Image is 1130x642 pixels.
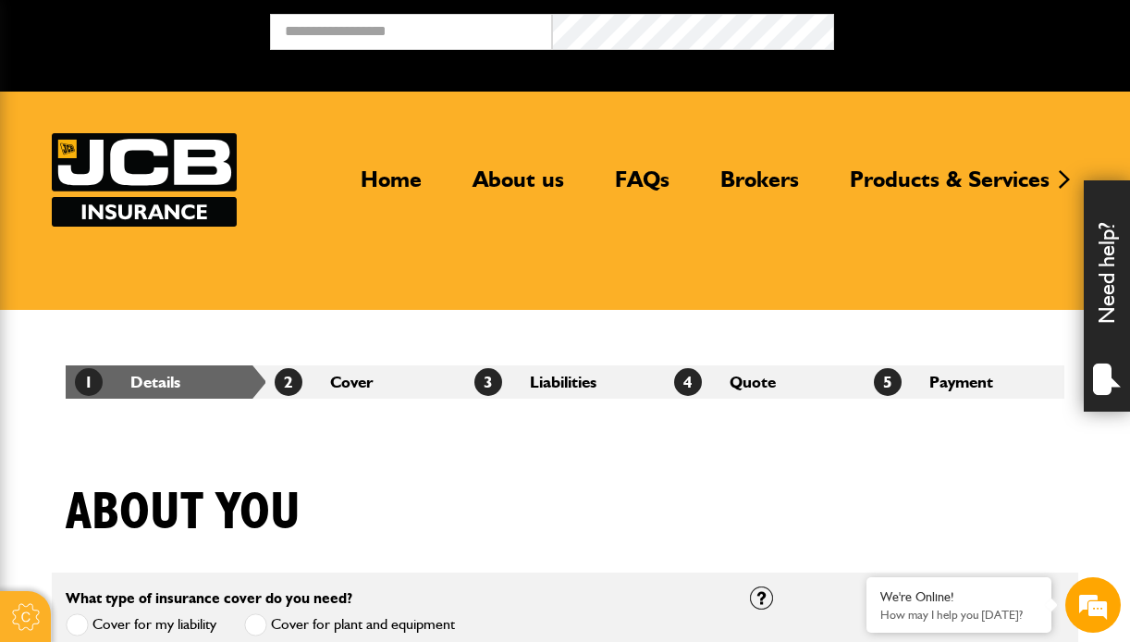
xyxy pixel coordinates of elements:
label: Cover for my liability [66,613,216,636]
li: Liabilities [465,365,665,399]
span: 2 [275,368,302,396]
li: Quote [665,365,865,399]
span: 1 [75,368,103,396]
a: FAQs [601,166,683,208]
li: Cover [265,365,465,399]
p: How may I help you today? [880,608,1038,622]
span: 4 [674,368,702,396]
div: We're Online! [880,589,1038,605]
li: Payment [865,365,1064,399]
a: JCB Insurance Services [52,133,237,227]
a: About us [459,166,578,208]
img: JCB Insurance Services logo [52,133,237,227]
span: 5 [874,368,902,396]
label: What type of insurance cover do you need? [66,591,352,606]
button: Broker Login [834,14,1116,43]
div: Need help? [1084,180,1130,412]
li: Details [66,365,265,399]
span: 3 [474,368,502,396]
a: Products & Services [836,166,1063,208]
label: Cover for plant and equipment [244,613,455,636]
a: Home [347,166,436,208]
h1: About you [66,482,301,544]
a: Brokers [706,166,813,208]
